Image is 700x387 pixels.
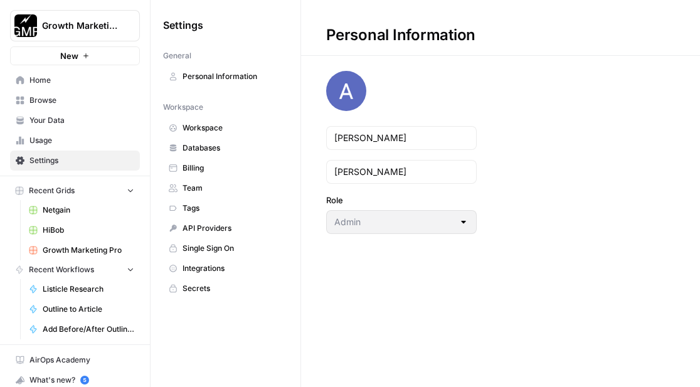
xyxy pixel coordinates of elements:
div: Personal Information [301,25,501,45]
span: Secrets [183,283,282,294]
span: Single Sign On [183,243,282,254]
span: Workspace [163,102,203,113]
span: Add Before/After Outline to KB [43,324,134,335]
a: Outline to Article [23,299,140,319]
a: Your Data [10,110,140,130]
a: API Providers [163,218,288,238]
span: Outline to Article [43,304,134,315]
a: Home [10,70,140,90]
button: Recent Grids [10,181,140,200]
span: Billing [183,162,282,174]
span: AirOps Academy [29,354,134,366]
span: Home [29,75,134,86]
span: Your Data [29,115,134,126]
img: avatar [326,71,366,111]
a: Listicle Research [23,279,140,299]
span: Databases [183,142,282,154]
a: Tags [163,198,288,218]
a: Netgain [23,200,140,220]
a: Billing [163,158,288,178]
a: Usage [10,130,140,151]
a: Settings [10,151,140,171]
text: 5 [83,377,86,383]
label: Role [326,194,477,206]
span: Usage [29,135,134,146]
a: Workspace [163,118,288,138]
span: New [60,50,78,62]
span: Recent Grids [29,185,75,196]
a: Integrations [163,258,288,278]
span: Netgain [43,204,134,216]
a: Single Sign On [163,238,288,258]
a: Browse [10,90,140,110]
a: Personal Information [163,66,288,87]
button: New [10,46,140,65]
span: Listicle Research [43,284,134,295]
span: Settings [29,155,134,166]
a: Add Before/After Outline to KB [23,319,140,339]
span: Recent Workflows [29,264,94,275]
span: Integrations [183,263,282,274]
a: 5 [80,376,89,384]
a: Databases [163,138,288,158]
a: Team [163,178,288,198]
span: Browse [29,95,134,106]
a: Secrets [163,278,288,299]
span: General [163,50,191,61]
span: Tags [183,203,282,214]
a: Growth Marketing Pro [23,240,140,260]
button: Recent Workflows [10,260,140,279]
span: Workspace [183,122,282,134]
span: Team [183,183,282,194]
span: HiBob [43,225,134,236]
span: Settings [163,18,203,33]
img: Growth Marketing Pro Logo [14,14,37,37]
button: Workspace: Growth Marketing Pro [10,10,140,41]
span: Growth Marketing Pro [43,245,134,256]
a: HiBob [23,220,140,240]
span: Personal Information [183,71,282,82]
span: Growth Marketing Pro [42,19,118,32]
a: AirOps Academy [10,350,140,370]
span: API Providers [183,223,282,234]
